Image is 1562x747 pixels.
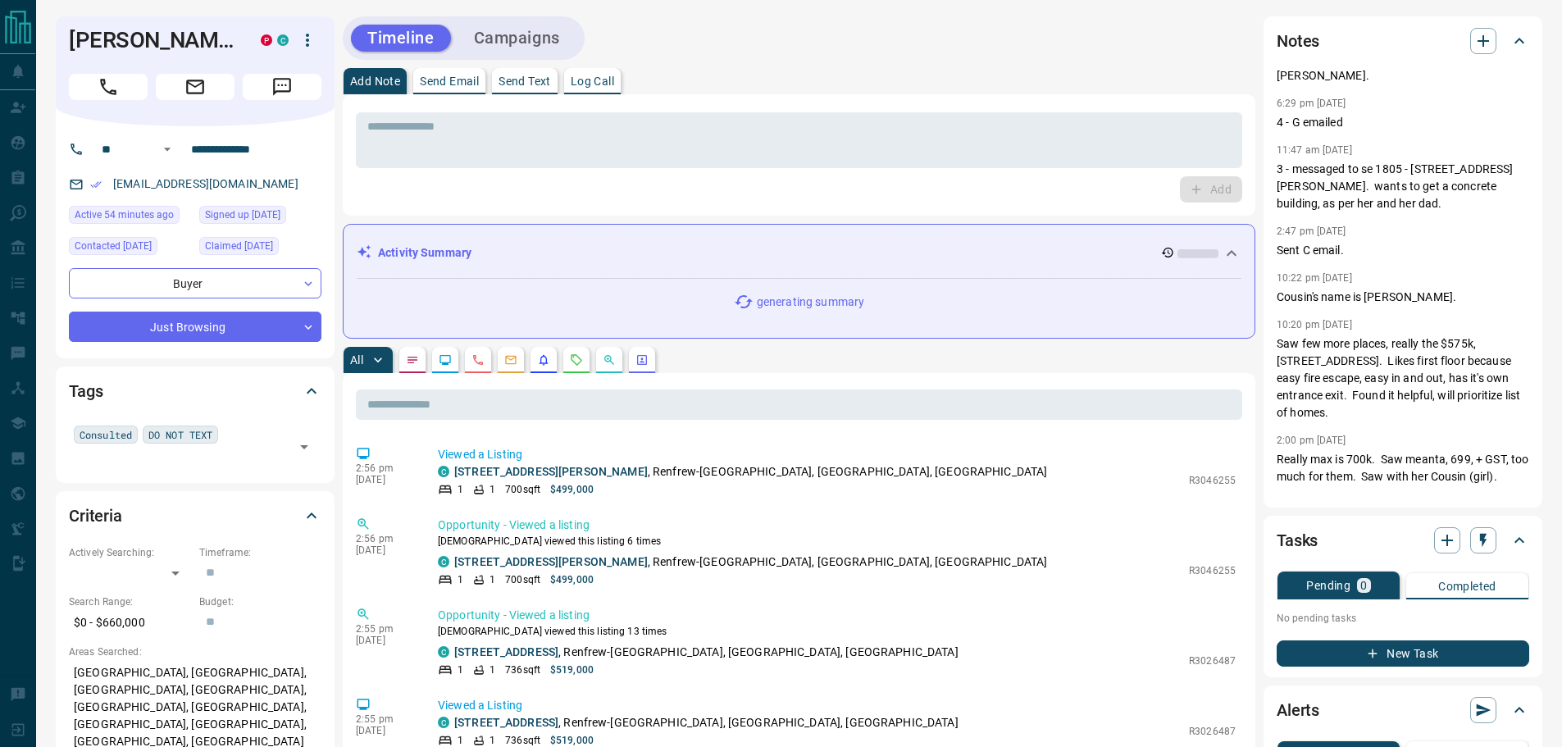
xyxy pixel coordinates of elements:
[1189,563,1236,578] p: R3046255
[454,463,1047,481] p: , Renfrew-[GEOGRAPHIC_DATA], [GEOGRAPHIC_DATA], [GEOGRAPHIC_DATA]
[1277,272,1352,284] p: 10:22 pm [DATE]
[356,544,413,556] p: [DATE]
[1277,640,1529,667] button: New Task
[69,206,191,229] div: Mon Sep 15 2025
[113,177,298,190] a: [EMAIL_ADDRESS][DOMAIN_NAME]
[1277,690,1529,730] div: Alerts
[1277,697,1319,723] h2: Alerts
[499,75,551,87] p: Send Text
[1277,451,1529,485] p: Really max is 700k. Saw meanta, 699, + GST, too much for them. Saw with her Cousin (girl).
[80,426,132,443] span: Consulted
[356,533,413,544] p: 2:56 pm
[350,354,363,366] p: All
[356,474,413,485] p: [DATE]
[1277,319,1352,330] p: 10:20 pm [DATE]
[69,74,148,100] span: Call
[438,717,449,728] div: condos.ca
[199,206,321,229] div: Thu Nov 28 2019
[243,74,321,100] span: Message
[199,237,321,260] div: Thu Nov 28 2019
[454,644,959,661] p: , Renfrew-[GEOGRAPHIC_DATA], [GEOGRAPHIC_DATA], [GEOGRAPHIC_DATA]
[1438,581,1496,592] p: Completed
[69,268,321,298] div: Buyer
[570,353,583,367] svg: Requests
[75,238,152,254] span: Contacted [DATE]
[356,623,413,635] p: 2:55 pm
[69,237,191,260] div: Thu Jan 27 2022
[1277,435,1346,446] p: 2:00 pm [DATE]
[69,371,321,411] div: Tags
[603,353,616,367] svg: Opportunities
[1277,225,1346,237] p: 2:47 pm [DATE]
[635,353,649,367] svg: Agent Actions
[1189,724,1236,739] p: R3026487
[261,34,272,46] div: property.ca
[378,244,471,262] p: Activity Summary
[1277,289,1529,306] p: Cousin's name is [PERSON_NAME].
[69,312,321,342] div: Just Browsing
[537,353,550,367] svg: Listing Alerts
[1277,521,1529,560] div: Tasks
[438,466,449,477] div: condos.ca
[504,353,517,367] svg: Emails
[458,572,463,587] p: 1
[69,594,191,609] p: Search Range:
[351,25,451,52] button: Timeline
[438,517,1236,534] p: Opportunity - Viewed a listing
[439,353,452,367] svg: Lead Browsing Activity
[157,139,177,159] button: Open
[293,435,316,458] button: Open
[454,716,558,729] a: [STREET_ADDRESS]
[356,713,413,725] p: 2:55 pm
[69,496,321,535] div: Criteria
[550,572,594,587] p: $499,000
[550,482,594,497] p: $499,000
[454,465,648,478] a: [STREET_ADDRESS][PERSON_NAME]
[438,697,1236,714] p: Viewed a Listing
[420,75,479,87] p: Send Email
[1360,580,1367,591] p: 0
[1189,473,1236,488] p: R3046255
[406,353,419,367] svg: Notes
[438,534,1236,549] p: [DEMOGRAPHIC_DATA] viewed this listing 6 times
[69,545,191,560] p: Actively Searching:
[505,663,540,677] p: 736 sqft
[490,663,495,677] p: 1
[454,714,959,731] p: , Renfrew-[GEOGRAPHIC_DATA], [GEOGRAPHIC_DATA], [GEOGRAPHIC_DATA]
[1277,144,1352,156] p: 11:47 am [DATE]
[571,75,614,87] p: Log Call
[1189,654,1236,668] p: R3026487
[1277,527,1318,553] h2: Tasks
[205,238,273,254] span: Claimed [DATE]
[458,663,463,677] p: 1
[69,609,191,636] p: $0 - $660,000
[438,646,449,658] div: condos.ca
[757,294,864,311] p: generating summary
[156,74,235,100] span: Email
[148,426,212,443] span: DO NOT TEXT
[1277,242,1529,259] p: Sent C email.
[438,607,1236,624] p: Opportunity - Viewed a listing
[75,207,174,223] span: Active 54 minutes ago
[438,446,1236,463] p: Viewed a Listing
[69,27,236,53] h1: [PERSON_NAME]
[1277,28,1319,54] h2: Notes
[1306,580,1350,591] p: Pending
[350,75,400,87] p: Add Note
[438,556,449,567] div: condos.ca
[1277,98,1346,109] p: 6:29 pm [DATE]
[438,624,1236,639] p: [DEMOGRAPHIC_DATA] viewed this listing 13 times
[199,594,321,609] p: Budget:
[277,34,289,46] div: condos.ca
[69,645,321,659] p: Areas Searched:
[1277,606,1529,631] p: No pending tasks
[505,482,540,497] p: 700 sqft
[471,353,485,367] svg: Calls
[356,462,413,474] p: 2:56 pm
[357,238,1241,268] div: Activity Summary
[356,725,413,736] p: [DATE]
[458,25,576,52] button: Campaigns
[1277,114,1529,131] p: 4 - G emailed
[199,545,321,560] p: Timeframe:
[458,482,463,497] p: 1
